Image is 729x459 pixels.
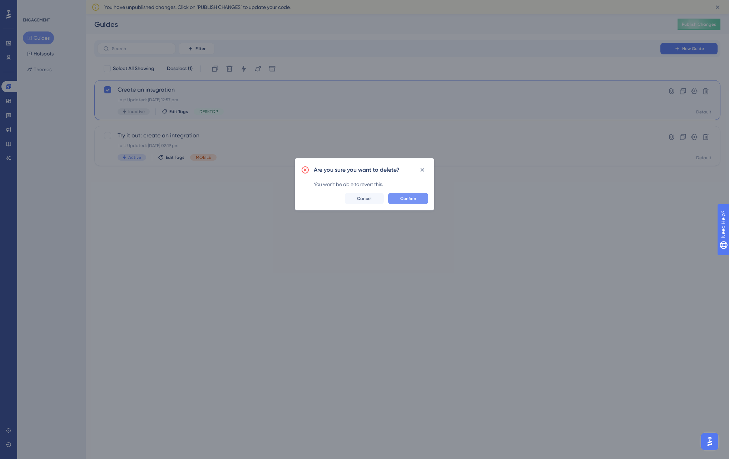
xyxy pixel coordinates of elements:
iframe: UserGuiding AI Assistant Launcher [699,431,720,452]
span: Need Help? [17,2,45,10]
div: You won't be able to revert this. [314,180,428,189]
h2: Are you sure you want to delete? [314,166,400,174]
span: Cancel [357,196,372,201]
span: Confirm [400,196,416,201]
